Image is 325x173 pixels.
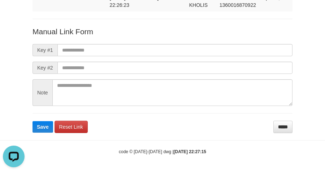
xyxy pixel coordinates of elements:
[32,44,57,56] span: Key #1
[59,124,83,130] span: Reset Link
[220,2,256,8] span: Copy 1360016870922 to clipboard
[32,79,52,106] span: Note
[174,149,206,154] strong: [DATE] 22:27:15
[119,149,206,154] small: code © [DATE]-[DATE] dwg |
[32,26,292,37] p: Manual Link Form
[32,62,57,74] span: Key #2
[32,121,53,133] button: Save
[3,3,25,25] button: Open LiveChat chat widget
[37,124,49,130] span: Save
[55,121,88,133] a: Reset Link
